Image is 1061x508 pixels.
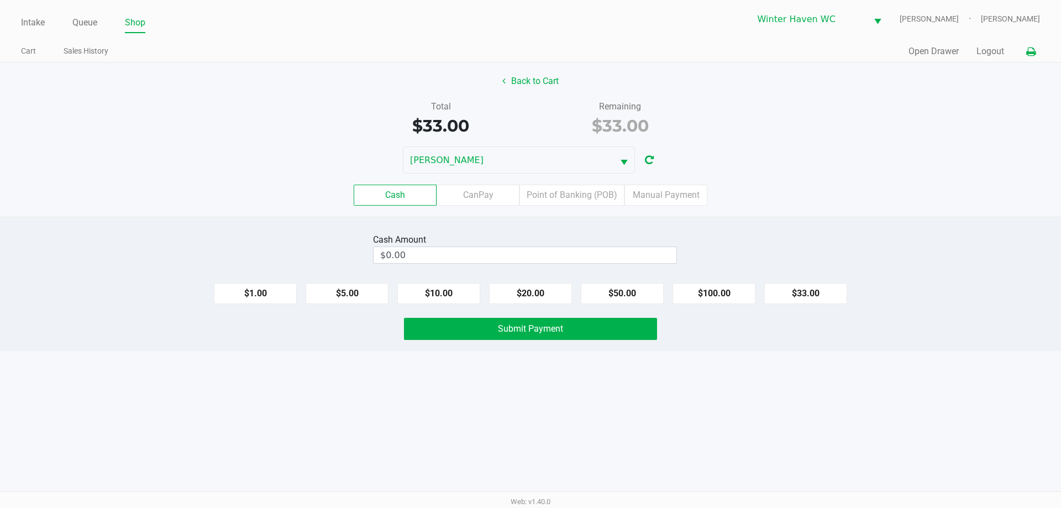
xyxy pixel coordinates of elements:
[495,71,566,92] button: Back to Cart
[511,497,550,506] span: Web: v1.40.0
[489,283,572,304] button: $20.00
[72,15,97,30] a: Queue
[125,15,145,30] a: Shop
[410,154,607,167] span: [PERSON_NAME]
[900,13,981,25] span: [PERSON_NAME]
[867,6,888,32] button: Select
[976,45,1004,58] button: Logout
[764,283,847,304] button: $33.00
[373,233,430,247] div: Cash Amount
[214,283,297,304] button: $1.00
[673,283,755,304] button: $100.00
[498,323,563,334] span: Submit Payment
[581,283,664,304] button: $50.00
[306,283,388,304] button: $5.00
[354,185,437,206] label: Cash
[981,13,1040,25] span: [PERSON_NAME]
[437,185,519,206] label: CanPay
[758,13,860,26] span: Winter Haven WC
[539,113,702,138] div: $33.00
[908,45,959,58] button: Open Drawer
[519,185,624,206] label: Point of Banking (POB)
[21,44,36,58] a: Cart
[613,147,634,173] button: Select
[64,44,108,58] a: Sales History
[539,100,702,113] div: Remaining
[397,283,480,304] button: $10.00
[359,113,522,138] div: $33.00
[404,318,657,340] button: Submit Payment
[359,100,522,113] div: Total
[21,15,45,30] a: Intake
[624,185,707,206] label: Manual Payment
